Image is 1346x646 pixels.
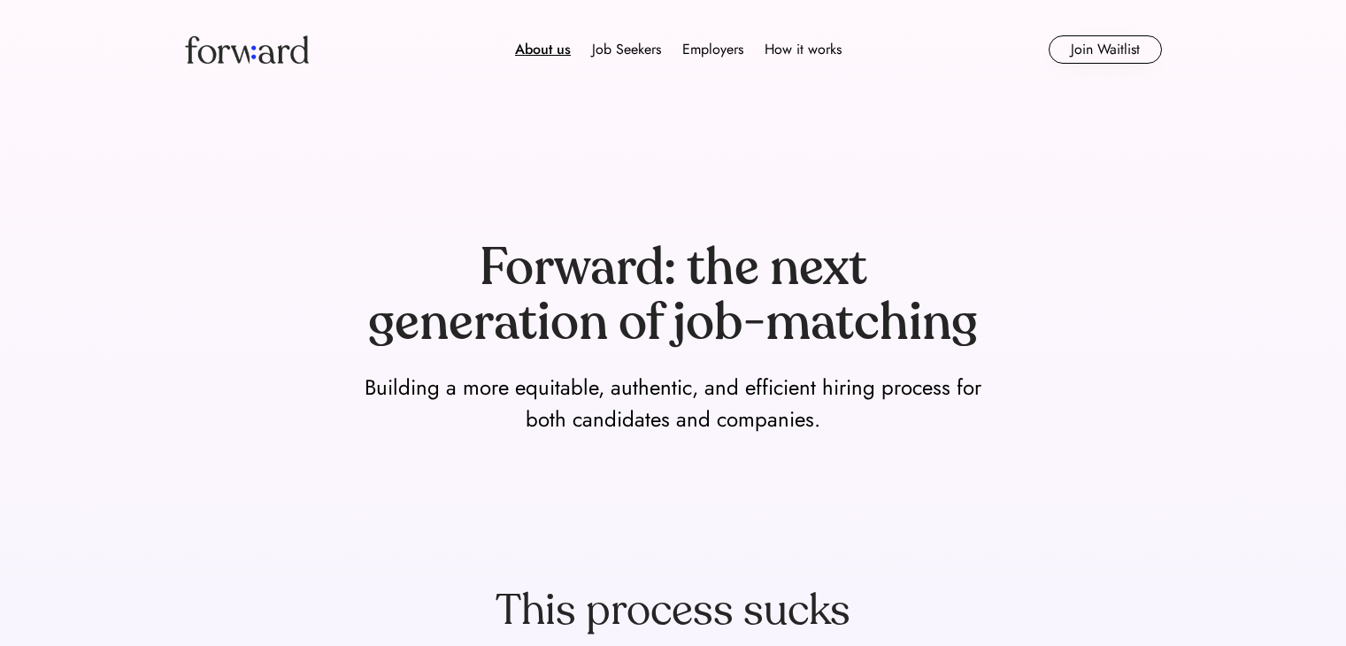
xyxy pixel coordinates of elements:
[185,35,309,64] img: Forward logo
[682,39,743,60] div: Employers
[355,241,992,350] div: Forward: the next generation of job-matching
[515,39,571,60] div: About us
[592,39,661,60] div: Job Seekers
[496,584,850,637] div: This process sucks
[1049,35,1162,64] button: Join Waitlist
[355,372,992,435] div: Building a more equitable, authentic, and efficient hiring process for both candidates and compan...
[765,39,842,60] div: How it works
